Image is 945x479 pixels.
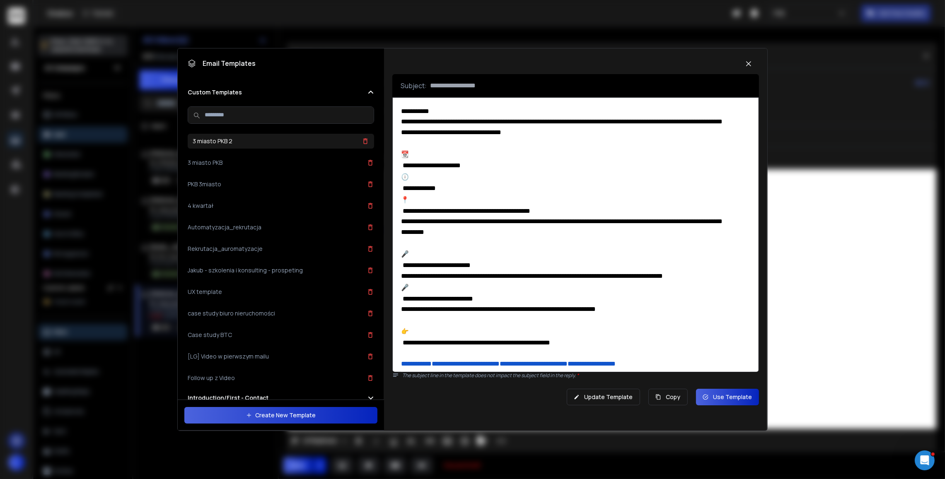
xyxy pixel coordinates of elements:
[402,372,759,379] p: The subject line in the template does not impact the subject field in the
[188,394,374,402] button: Introduction/First - Contact
[401,81,427,91] p: Subject:
[188,266,303,274] h3: Jakub - szkolenia i konsulting - prospeting
[184,407,377,424] button: Create New Template
[648,389,688,405] button: Copy
[696,389,759,405] button: Use Template
[564,372,579,379] span: reply.
[915,450,935,470] iframe: Intercom live chat
[567,389,640,405] button: Update Template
